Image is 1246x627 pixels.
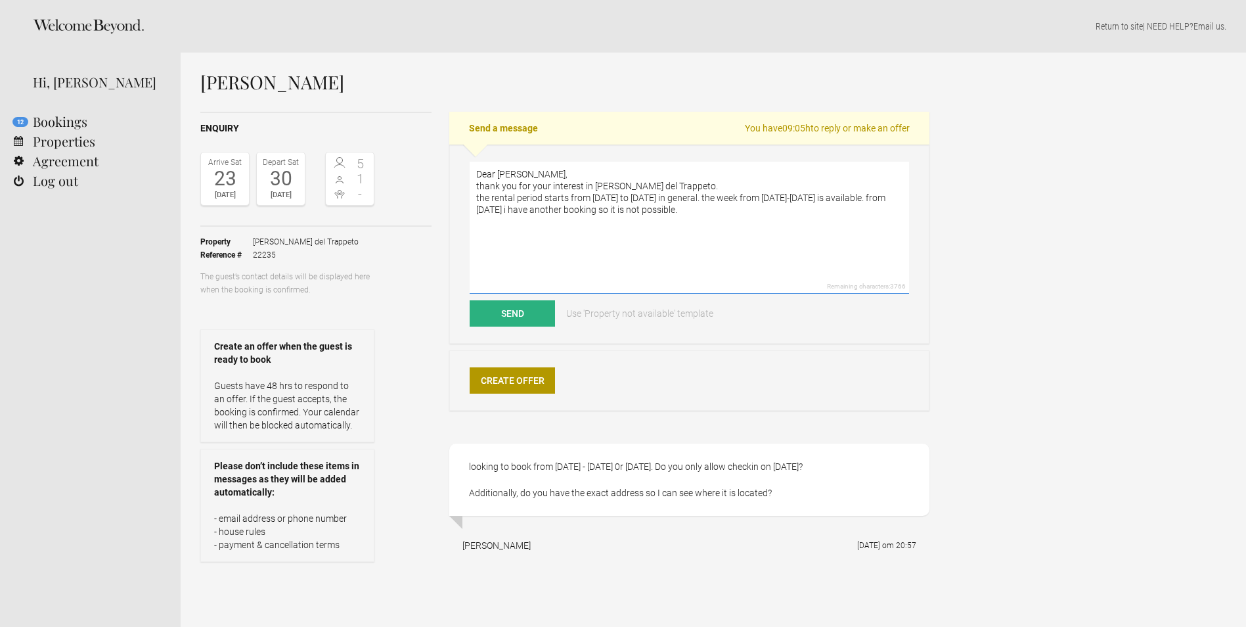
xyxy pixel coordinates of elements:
a: Create Offer [470,367,555,394]
a: Email us [1193,21,1224,32]
div: Hi, [PERSON_NAME] [33,72,161,92]
div: 23 [204,169,246,189]
a: Use 'Property not available' template [557,300,723,327]
span: You have to reply or make an offer [745,122,910,135]
strong: Reference # [200,248,253,262]
div: Arrive Sat [204,156,246,169]
div: [PERSON_NAME] [462,539,531,552]
p: - email address or phone number - house rules - payment & cancellation terms [214,512,361,551]
span: 5 [350,157,371,170]
strong: Please don’t include these items in messages as they will be added automatically: [214,459,361,499]
p: Guests have 48 hrs to respond to an offer. If the guest accepts, the booking is confirmed. Your c... [214,379,361,432]
flynt-date-display: [DATE] om 20:57 [857,541,916,550]
div: 30 [260,169,301,189]
strong: Property [200,235,253,248]
p: The guest’s contact details will be displayed here when the booking is confirmed. [200,270,374,296]
h2: Send a message [449,112,929,145]
div: [DATE] [260,189,301,202]
button: Send [470,300,555,327]
h2: Enquiry [200,122,432,135]
span: 1 [350,172,371,185]
flynt-notification-badge: 12 [12,117,28,127]
span: 22235 [253,248,359,262]
span: [PERSON_NAME] del Trappeto [253,235,359,248]
div: [DATE] [204,189,246,202]
strong: Create an offer when the guest is ready to book [214,340,361,366]
a: Return to site [1096,21,1143,32]
h1: [PERSON_NAME] [200,72,929,92]
flynt-countdown: 09:05h [782,123,811,133]
div: looking to book from [DATE] - [DATE] 0r [DATE]. Do you only allow checkin on [DATE]? Additionally... [449,444,929,516]
p: | NEED HELP? . [200,20,1226,33]
div: Depart Sat [260,156,301,169]
span: - [350,187,371,200]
